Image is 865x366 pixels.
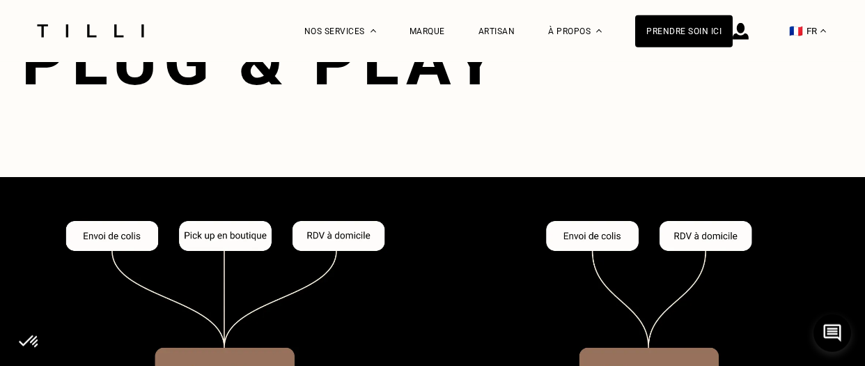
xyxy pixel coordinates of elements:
span: 🇫🇷 [789,24,803,38]
a: Prendre soin ici [635,15,733,47]
img: Menu déroulant [371,29,376,33]
a: Artisan [478,26,515,36]
a: Marque [410,26,445,36]
img: icône connexion [733,23,749,40]
img: Menu déroulant à propos [596,29,602,33]
img: Logo du service de couturière Tilli [32,24,149,38]
img: menu déroulant [820,29,826,33]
